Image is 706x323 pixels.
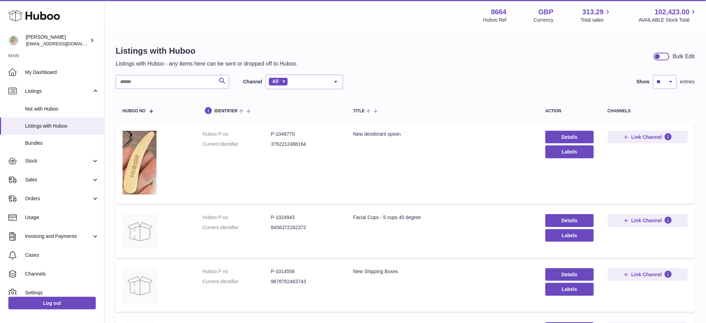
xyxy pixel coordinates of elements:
[581,17,612,23] span: Total sales
[680,78,695,85] span: entries
[25,106,99,112] span: Not with Huboo
[203,131,271,137] dt: Huboo P no
[545,268,594,281] a: Details
[353,131,532,137] div: New deodorant spoon
[203,214,271,221] dt: Huboo P no
[545,229,594,242] button: Labels
[631,134,662,140] span: Link Channel
[545,109,594,113] div: action
[215,109,238,113] span: identifier
[545,131,594,143] a: Details
[203,141,271,148] dt: Current identifier
[534,17,554,23] div: Currency
[545,145,594,158] button: Labels
[271,278,339,285] dd: 9878762463743
[25,158,92,164] span: Stock
[25,123,99,129] span: Listings with Huboo
[545,214,594,227] a: Details
[25,271,99,277] span: Channels
[271,131,339,137] dd: P-1048770
[25,140,99,147] span: Bundles
[25,69,99,76] span: My Dashboard
[25,88,92,95] span: Listings
[8,35,19,46] img: internalAdmin-8664@internal.huboo.com
[639,17,698,23] span: AVAILABLE Stock Total
[272,78,279,84] span: All
[26,41,102,46] span: [EMAIL_ADDRESS][DOMAIN_NAME]
[243,78,262,85] label: Channel
[608,268,688,281] button: Link Channel
[491,7,507,17] strong: 8664
[203,224,271,231] dt: Current identifier
[545,283,594,295] button: Labels
[631,271,662,278] span: Link Channel
[483,17,507,23] div: Huboo Ref
[538,7,553,17] strong: GBP
[123,214,157,249] img: Facial Cups - 5 cups 40 degree
[203,278,271,285] dt: Current identifier
[655,7,690,17] span: 102,423.00
[637,78,650,85] label: Show
[8,297,96,309] a: Log out
[271,214,339,221] dd: P-1024943
[639,7,698,23] a: 102,423.00 AVAILABLE Stock Total
[25,214,99,221] span: Usage
[123,268,157,303] img: New Shipping Boxes
[353,214,532,221] div: Facial Cups - 5 cups 40 degree
[203,268,271,275] dt: Huboo P no
[116,45,298,57] h1: Listings with Huboo
[25,233,92,240] span: Invoicing and Payments
[582,7,604,17] span: 313.29
[581,7,612,23] a: 313.29 Total sales
[271,141,339,148] dd: 3762212488164
[271,224,339,231] dd: 8456372162372
[353,109,365,113] span: title
[25,290,99,296] span: Settings
[26,34,88,47] div: [PERSON_NAME]
[608,109,688,113] div: channels
[608,131,688,143] button: Link Channel
[271,268,339,275] dd: P-1014556
[631,217,662,224] span: Link Channel
[353,268,532,275] div: New Shipping Boxes
[673,53,695,60] div: Bulk Edit
[123,109,146,113] span: Huboo no
[25,195,92,202] span: Orders
[25,252,99,258] span: Cases
[608,214,688,227] button: Link Channel
[116,60,298,68] p: Listings with Huboo - any items here can be sent or dropped off to Huboo.
[25,176,92,183] span: Sales
[123,131,157,195] img: New deodorant spoon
